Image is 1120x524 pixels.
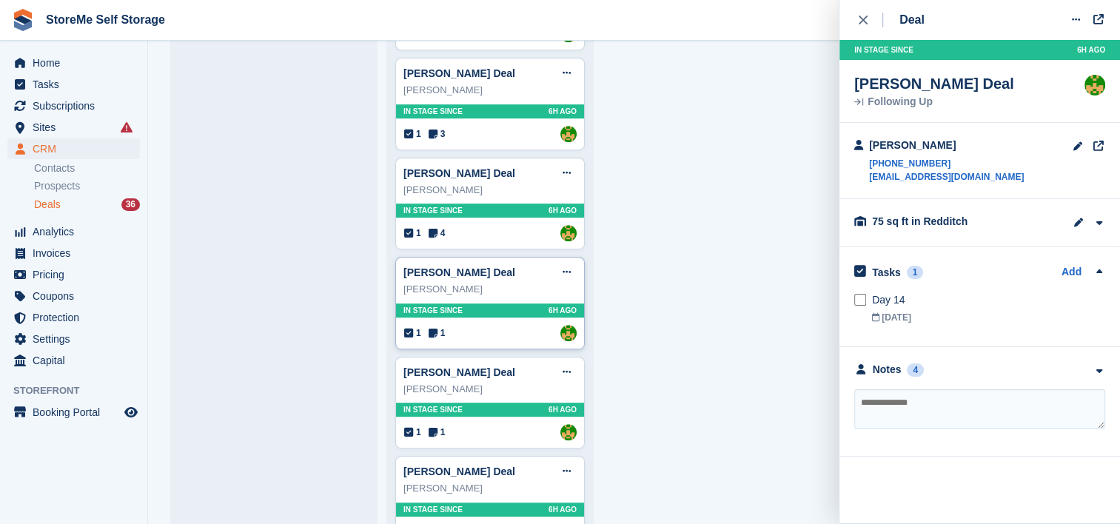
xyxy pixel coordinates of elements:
[33,221,121,242] span: Analytics
[33,402,121,423] span: Booking Portal
[429,226,446,240] span: 4
[403,504,463,515] span: In stage since
[7,221,140,242] a: menu
[429,426,446,439] span: 1
[34,179,80,193] span: Prospects
[403,205,463,216] span: In stage since
[872,292,1105,308] div: Day 14
[899,11,925,29] div: Deal
[122,403,140,421] a: Preview store
[33,243,121,263] span: Invoices
[1077,44,1105,56] span: 6H AGO
[33,286,121,306] span: Coupons
[403,67,515,79] a: [PERSON_NAME] Deal
[854,97,1014,107] div: Following Up
[873,362,902,377] div: Notes
[872,214,1020,229] div: 75 sq ft in Redditch
[403,481,577,496] div: [PERSON_NAME]
[549,106,577,117] span: 6H AGO
[7,95,140,116] a: menu
[403,183,577,198] div: [PERSON_NAME]
[560,126,577,142] a: StorMe
[33,350,121,371] span: Capital
[907,363,924,377] div: 4
[7,264,140,285] a: menu
[7,329,140,349] a: menu
[7,402,140,423] a: menu
[1062,264,1082,281] a: Add
[7,53,140,73] a: menu
[907,266,924,279] div: 1
[33,307,121,328] span: Protection
[403,266,515,278] a: [PERSON_NAME] Deal
[33,117,121,138] span: Sites
[34,198,61,212] span: Deals
[404,226,421,240] span: 1
[12,9,34,31] img: stora-icon-8386f47178a22dfd0bd8f6a31ec36ba5ce8667c1dd55bd0f319d3a0aa187defe.svg
[403,382,577,397] div: [PERSON_NAME]
[33,138,121,159] span: CRM
[33,74,121,95] span: Tasks
[7,74,140,95] a: menu
[549,205,577,216] span: 6H AGO
[121,198,140,211] div: 36
[869,138,1024,153] div: [PERSON_NAME]
[34,178,140,194] a: Prospects
[429,127,446,141] span: 3
[403,466,515,477] a: [PERSON_NAME] Deal
[869,157,1024,170] a: [PHONE_NUMBER]
[560,325,577,341] a: StorMe
[34,161,140,175] a: Contacts
[549,305,577,316] span: 6H AGO
[560,225,577,241] a: StorMe
[854,44,913,56] span: In stage since
[403,106,463,117] span: In stage since
[403,305,463,316] span: In stage since
[121,121,133,133] i: Smart entry sync failures have occurred
[872,285,1105,332] a: Day 14 [DATE]
[7,117,140,138] a: menu
[872,311,1105,324] div: [DATE]
[7,286,140,306] a: menu
[404,426,421,439] span: 1
[7,138,140,159] a: menu
[33,264,121,285] span: Pricing
[40,7,171,32] a: StoreMe Self Storage
[403,167,515,179] a: [PERSON_NAME] Deal
[1084,75,1105,95] img: StorMe
[33,95,121,116] span: Subscriptions
[560,424,577,440] img: StorMe
[13,383,147,398] span: Storefront
[429,326,446,340] span: 1
[403,83,577,98] div: [PERSON_NAME]
[34,197,140,212] a: Deals 36
[7,307,140,328] a: menu
[7,350,140,371] a: menu
[854,75,1014,93] div: [PERSON_NAME] Deal
[403,404,463,415] span: In stage since
[869,170,1024,184] a: [EMAIL_ADDRESS][DOMAIN_NAME]
[549,404,577,415] span: 6H AGO
[33,53,121,73] span: Home
[33,329,121,349] span: Settings
[549,504,577,515] span: 6H AGO
[403,282,577,297] div: [PERSON_NAME]
[404,127,421,141] span: 1
[7,243,140,263] a: menu
[403,366,515,378] a: [PERSON_NAME] Deal
[872,266,901,279] h2: Tasks
[404,326,421,340] span: 1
